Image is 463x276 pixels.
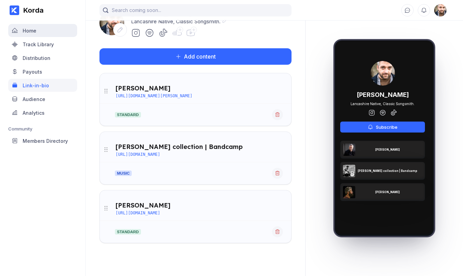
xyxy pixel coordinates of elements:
div: [PERSON_NAME] [116,84,170,92]
div: [PERSON_NAME][URL][DOMAIN_NAME][PERSON_NAME]standard [99,73,292,126]
div: Track Library [23,41,54,47]
div: [URL][DOMAIN_NAME] [116,152,160,157]
div: Joseph Lofthouse [370,61,395,86]
div: [PERSON_NAME][URL][DOMAIN_NAME]standard [99,190,292,243]
img: 160x160 [370,61,395,86]
div: Members Directory [23,138,68,144]
div: Lancashire Native, Classic Songsmith. [351,102,415,106]
div: Home [23,28,36,34]
strong: standard [115,229,141,235]
div: Analytics [23,110,45,116]
img: Joseph Lofthouse [343,186,355,198]
div: [URL][DOMAIN_NAME] [116,211,160,215]
img: 160x160 [99,11,124,35]
div: [PERSON_NAME] collection | Bandcamp[URL][DOMAIN_NAME]music [99,131,292,185]
div: Audience [23,96,45,102]
div: Korda [19,6,44,14]
div: [PERSON_NAME] collection | Bandcamp [358,169,417,173]
a: Analytics [8,106,77,120]
img: Joseph Lofthouse [343,143,355,156]
a: Members Directory [8,134,77,148]
img: 160x160 [434,4,447,16]
div: Subscribe [373,124,397,130]
div: Distribution [23,55,50,61]
div: [PERSON_NAME] [375,190,400,194]
a: Payouts [8,65,77,79]
div: Community [8,126,77,131]
div: Add content [181,53,216,60]
a: Home [8,24,77,38]
a: Track Library [8,38,77,51]
a: Distribution [8,51,77,65]
a: Link-in-bio [8,79,77,92]
img: Joseph Lofthouse's collection | Bandcamp [343,165,355,177]
div: Joseph Lofthouse [99,11,124,35]
div: Payouts [23,69,42,75]
div: Lancashire Native, Classic Songsmith. [131,18,227,25]
input: Search coming soon... [99,4,292,16]
div: [PERSON_NAME] [116,201,170,209]
div: [URL][DOMAIN_NAME][PERSON_NAME] [116,93,192,98]
button: Add content [99,48,292,65]
strong: standard [115,112,141,117]
div: [PERSON_NAME] [375,148,400,151]
strong: music [115,171,132,176]
div: Joseph Lofthouse [434,4,447,16]
button: Subscribe [340,122,425,133]
div: [PERSON_NAME] collection | Bandcamp [116,143,243,151]
div: [PERSON_NAME] [357,91,409,98]
a: Audience [8,92,77,106]
div: Link-in-bio [23,83,49,88]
